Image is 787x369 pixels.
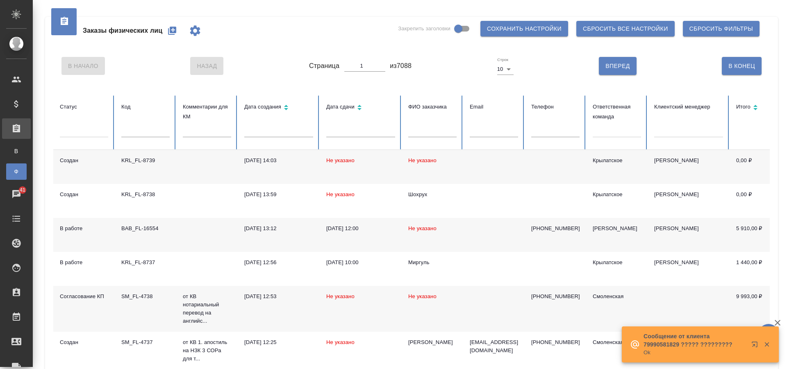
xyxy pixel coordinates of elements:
[121,224,170,233] div: BAB_FL-16554
[162,21,182,41] button: Создать
[326,258,395,267] div: [DATE] 10:00
[326,102,395,114] div: Сортировка
[244,224,313,233] div: [DATE] 13:12
[309,61,339,71] span: Страница
[10,147,23,155] span: В
[593,338,641,346] div: Смоленская
[60,338,108,346] div: Создан
[408,293,437,299] span: Не указано
[689,24,753,34] span: Сбросить фильтры
[83,26,162,36] span: Заказы физических лиц
[605,61,630,71] span: Вперед
[408,157,437,163] span: Не указано
[408,102,457,112] div: ФИО заказчика
[183,292,231,325] p: от КВ нотариальный перевод на английс...
[244,292,313,301] div: [DATE] 12:53
[121,258,170,267] div: KRL_FL-8737
[736,102,785,114] div: Сортировка
[326,293,355,299] span: Не указано
[583,24,668,34] span: Сбросить все настройки
[2,184,31,204] a: 41
[531,224,580,233] p: [PHONE_NUMBER]
[576,21,675,36] button: Сбросить все настройки
[60,292,108,301] div: Согласование КП
[326,339,355,345] span: Не указано
[722,57,762,75] button: В Конец
[121,190,170,199] div: KRL_FL-8738
[648,150,730,184] td: [PERSON_NAME]
[121,338,170,346] div: SM_FL-4737
[60,190,108,199] div: Создан
[644,332,746,349] p: Сообщение от клиента 79990581829 ????? ?????????
[648,184,730,218] td: [PERSON_NAME]
[531,102,580,112] div: Телефон
[593,292,641,301] div: Смоленская
[244,258,313,267] div: [DATE] 12:56
[599,57,636,75] button: Вперед
[6,143,27,159] a: В
[398,25,450,33] span: Закрепить заголовки
[593,224,641,233] div: [PERSON_NAME]
[593,156,641,165] div: Крылатское
[121,102,170,112] div: Код
[648,252,730,286] td: [PERSON_NAME]
[497,63,514,75] div: 10
[531,338,580,346] p: [PHONE_NUMBER]
[390,61,412,71] span: из 7088
[531,292,580,301] p: [PHONE_NUMBER]
[470,338,518,355] p: [EMAIL_ADDRESS][DOMAIN_NAME]
[654,102,723,112] div: Клиентский менеджер
[497,58,508,62] label: Строк
[10,168,23,176] span: Ф
[60,156,108,165] div: Создан
[648,218,730,252] td: [PERSON_NAME]
[326,224,395,233] div: [DATE] 12:00
[244,338,313,346] div: [DATE] 12:25
[593,190,641,199] div: Крылатское
[480,21,568,36] button: Сохранить настройки
[408,225,437,231] span: Не указано
[758,324,779,344] button: 🙏
[244,102,313,114] div: Сортировка
[121,156,170,165] div: KRL_FL-8739
[746,336,766,356] button: Открыть в новой вкладке
[728,61,755,71] span: В Конец
[470,102,518,112] div: Email
[326,157,355,163] span: Не указано
[6,163,27,180] a: Ф
[487,24,562,34] span: Сохранить настройки
[758,341,775,348] button: Закрыть
[683,21,760,36] button: Сбросить фильтры
[244,156,313,165] div: [DATE] 14:03
[244,190,313,199] div: [DATE] 13:59
[183,102,231,122] div: Комментарии для КМ
[593,102,641,122] div: Ответственная команда
[15,186,30,194] span: 41
[183,338,231,363] p: от КВ 1. апостиль на НЗК 3 СОРа для т...
[593,258,641,267] div: Крылатское
[60,258,108,267] div: В работе
[60,102,108,112] div: Статус
[121,292,170,301] div: SM_FL-4738
[408,338,457,346] div: [PERSON_NAME]
[60,224,108,233] div: В работе
[408,190,457,199] div: Шохрух
[644,349,746,357] p: Ok
[408,258,457,267] div: Миргуль
[326,191,355,197] span: Не указано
